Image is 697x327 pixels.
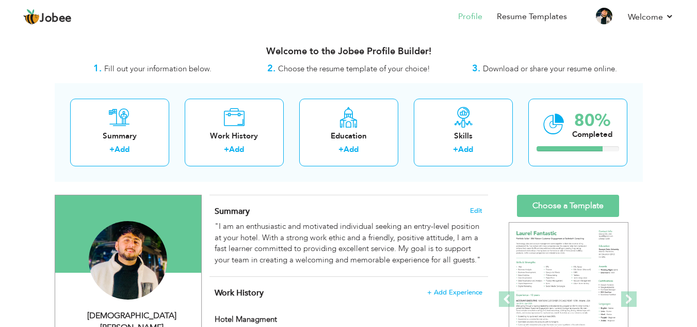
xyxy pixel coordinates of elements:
span: Edit [470,207,482,214]
label: + [453,144,458,155]
a: Add [115,144,129,154]
span: Jobee [40,13,72,24]
h4: Adding a summary is a quick and easy way to highlight your experience and interests. [215,206,482,216]
strong: 2. [267,62,275,75]
span: Choose the resume template of your choice! [278,64,430,74]
label: + [338,144,344,155]
span: Work History [215,287,264,299]
div: Completed [572,129,612,140]
span: Summary [215,206,250,217]
div: Summary [78,131,161,142]
a: Add [344,144,359,154]
span: + Add Experience [427,289,482,296]
a: Choose a Template [517,195,619,217]
img: jobee.io [23,9,40,25]
label: + [224,144,229,155]
label: Hotel Managment [215,314,388,325]
div: 80% [572,112,612,129]
a: Add [458,144,473,154]
a: Profile [458,11,482,23]
img: Profile Img [596,8,612,24]
div: Work History [193,131,275,142]
a: Jobee [23,9,72,25]
img: Muhammad Faizan Tahir [89,221,167,300]
div: Skills [422,131,505,142]
span: Fill out your information below. [104,64,212,74]
a: Resume Templates [497,11,567,23]
span: Download or share your resume online. [483,64,617,74]
div: Education [307,131,390,142]
strong: 3. [472,62,480,75]
h4: This helps to show the companies you have worked for. [215,288,482,298]
h3: Welcome to the Jobee Profile Builder! [55,46,643,57]
label: + [109,144,115,155]
div: "I am an enthusiastic and motivated individual seeking an entry-level position at your hotel. Wit... [215,221,482,266]
a: Add [229,144,244,154]
a: Welcome [628,11,674,23]
strong: 1. [93,62,102,75]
